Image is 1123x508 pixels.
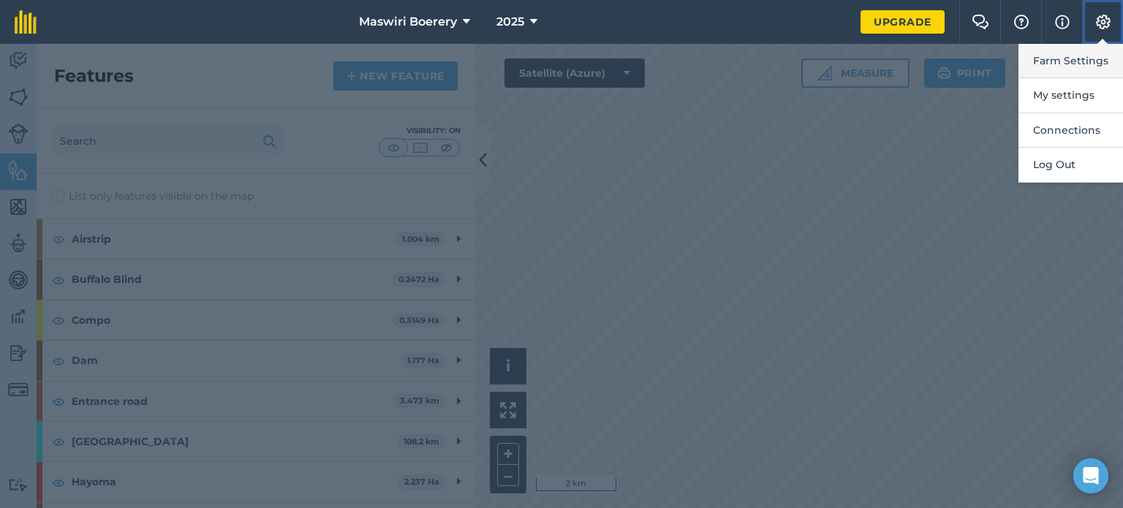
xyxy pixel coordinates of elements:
span: Maswiri Boerery [359,13,457,31]
img: Two speech bubbles overlapping with the left bubble in the forefront [972,15,989,29]
a: Upgrade [861,10,945,34]
span: 2025 [496,13,524,31]
button: Connections [1018,113,1123,148]
button: Farm Settings [1018,44,1123,78]
button: My settings [1018,78,1123,113]
img: svg+xml;base64,PHN2ZyB4bWxucz0iaHR0cDovL3d3dy53My5vcmcvMjAwMC9zdmciIHdpZHRoPSIxNyIgaGVpZ2h0PSIxNy... [1055,13,1070,31]
button: Log Out [1018,148,1123,182]
img: A question mark icon [1013,15,1030,29]
img: A cog icon [1094,15,1112,29]
img: fieldmargin Logo [15,10,37,34]
div: Open Intercom Messenger [1073,458,1108,493]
